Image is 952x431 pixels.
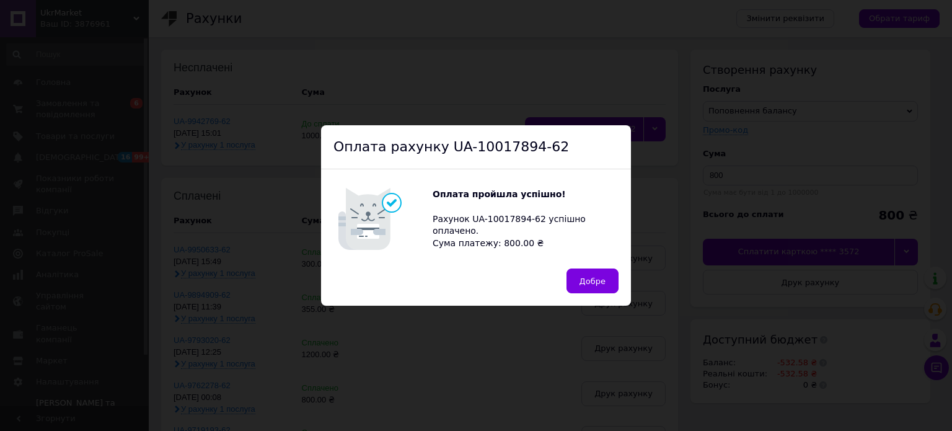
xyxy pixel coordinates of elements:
div: Оплата рахунку UA-10017894-62 [321,125,631,170]
button: Добре [566,269,619,293]
div: Рахунок UA-10017894-62 успішно оплачено. Сума платежу: 800.00 ₴ [433,189,619,249]
span: Добре [580,277,606,286]
b: Оплата пройшла успішно! [433,189,566,199]
img: Котик говорить Оплата пройшла успішно! [333,182,433,256]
